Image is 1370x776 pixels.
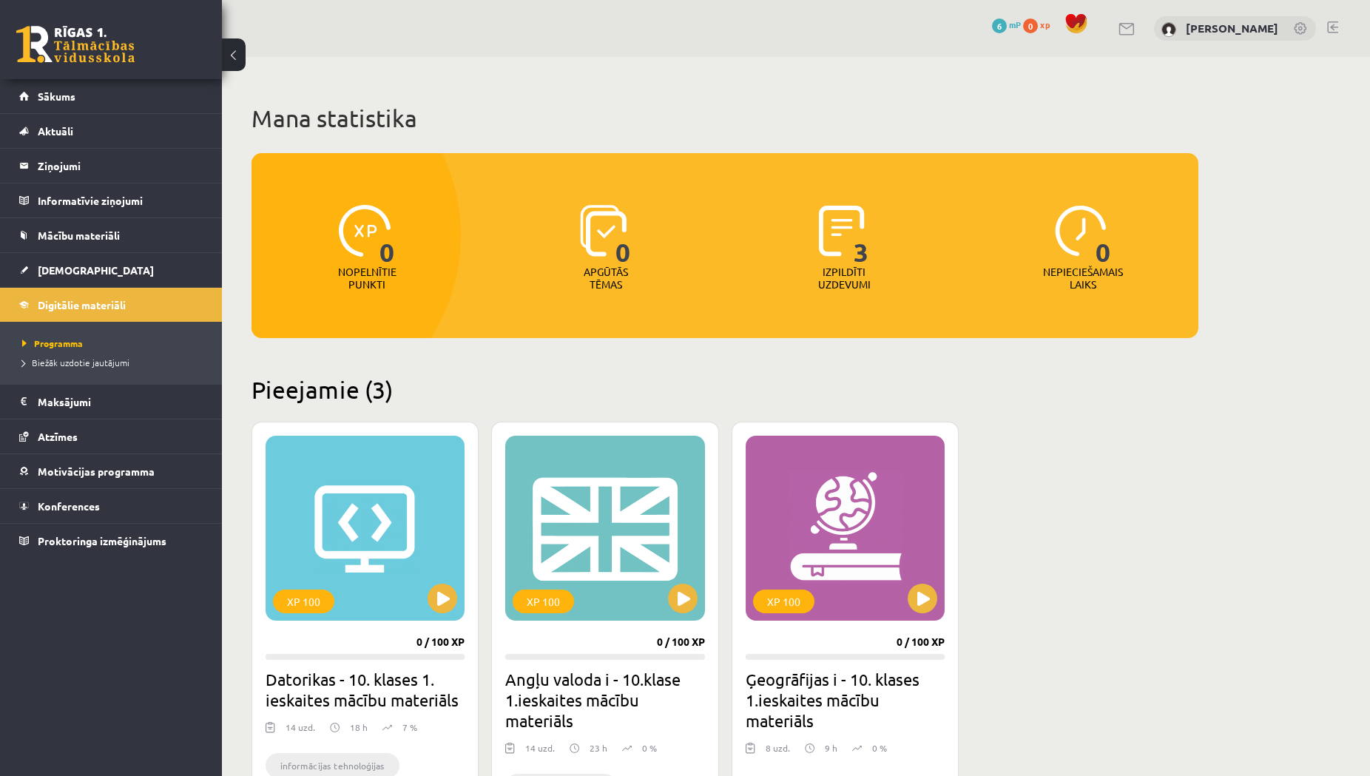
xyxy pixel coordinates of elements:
h2: Pieejamie (3) [252,375,1198,404]
h2: Ģeogrāfijas i - 10. klases 1.ieskaites mācību materiāls [746,669,945,731]
span: Motivācijas programma [38,465,155,478]
h2: Angļu valoda i - 10.klase 1.ieskaites mācību materiāls [505,669,704,731]
span: 3 [854,205,869,266]
img: Pāvels Grišāns [1161,22,1176,37]
a: Atzīmes [19,419,203,453]
a: Mācību materiāli [19,218,203,252]
a: Konferences [19,489,203,523]
a: Proktoringa izmēģinājums [19,524,203,558]
span: Mācību materiāli [38,229,120,242]
span: Konferences [38,499,100,513]
span: 0 [1096,205,1111,266]
div: 14 uzd. [286,721,315,743]
h1: Mana statistika [252,104,1198,133]
legend: Informatīvie ziņojumi [38,183,203,217]
p: 0 % [872,741,887,755]
div: XP 100 [273,590,334,613]
img: icon-clock-7be60019b62300814b6bd22b8e044499b485619524d84068768e800edab66f18.svg [1055,205,1107,257]
span: 0 [615,205,631,266]
span: Aktuāli [38,124,73,138]
p: 7 % [402,721,417,734]
span: Digitālie materiāli [38,298,126,311]
a: Motivācijas programma [19,454,203,488]
span: Atzīmes [38,430,78,443]
span: Biežāk uzdotie jautājumi [22,357,129,368]
legend: Maksājumi [38,385,203,419]
span: Programma [22,337,83,349]
p: 0 % [642,741,657,755]
div: XP 100 [753,590,814,613]
span: 0 [379,205,395,266]
a: Maksājumi [19,385,203,419]
p: Izpildīti uzdevumi [815,266,873,291]
legend: Ziņojumi [38,149,203,183]
a: Sākums [19,79,203,113]
div: XP 100 [513,590,574,613]
span: Proktoringa izmēģinājums [38,534,166,547]
a: Programma [22,337,207,350]
a: Ziņojumi [19,149,203,183]
p: 9 h [825,741,837,755]
a: Digitālie materiāli [19,288,203,322]
a: Rīgas 1. Tālmācības vidusskola [16,26,135,63]
p: 18 h [350,721,368,734]
p: 23 h [590,741,607,755]
a: 6 mP [992,18,1021,30]
p: Apgūtās tēmas [577,266,635,291]
div: 8 uzd. [766,741,790,763]
a: 0 xp [1023,18,1057,30]
a: Biežāk uzdotie jautājumi [22,356,207,369]
span: mP [1009,18,1021,30]
img: icon-learned-topics-4a711ccc23c960034f471b6e78daf4a3bad4a20eaf4de84257b87e66633f6470.svg [580,205,627,257]
span: 0 [1023,18,1038,33]
span: Sākums [38,90,75,103]
span: xp [1040,18,1050,30]
div: 14 uzd. [525,741,555,763]
img: icon-xp-0682a9bc20223a9ccc6f5883a126b849a74cddfe5390d2b41b4391c66f2066e7.svg [339,205,391,257]
a: [DEMOGRAPHIC_DATA] [19,253,203,287]
p: Nopelnītie punkti [338,266,397,291]
a: Informatīvie ziņojumi [19,183,203,217]
h2: Datorikas - 10. klases 1. ieskaites mācību materiāls [266,669,465,710]
a: [PERSON_NAME] [1186,21,1278,36]
span: 6 [992,18,1007,33]
span: [DEMOGRAPHIC_DATA] [38,263,154,277]
a: Aktuāli [19,114,203,148]
img: icon-completed-tasks-ad58ae20a441b2904462921112bc710f1caf180af7a3daa7317a5a94f2d26646.svg [819,205,865,257]
p: Nepieciešamais laiks [1043,266,1123,291]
